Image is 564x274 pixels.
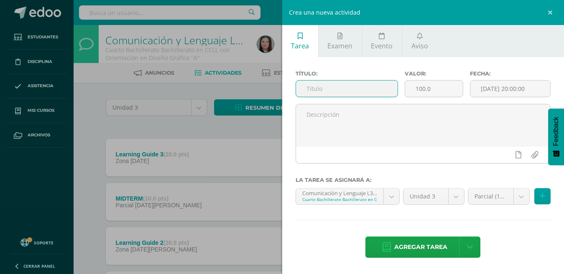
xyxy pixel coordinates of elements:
[403,189,464,204] a: Unidad 3
[302,196,378,202] div: Cuarto Bachillerato Bachillerato en CCLL con Orientación en Diseño Gráfico
[296,80,398,97] input: Título
[552,117,560,146] span: Feedback
[296,189,400,204] a: Comunicación y Lenguaje L3 Inglés 'A'Cuarto Bachillerato Bachillerato en CCLL con Orientación en ...
[362,25,402,57] a: Evento
[291,41,309,50] span: Tarea
[394,237,447,257] span: Agregar tarea
[470,70,551,77] label: Fecha:
[296,70,398,77] label: Título:
[371,41,393,50] span: Evento
[410,189,442,204] span: Unidad 3
[302,189,378,196] div: Comunicación y Lenguaje L3 Inglés 'A'
[475,189,507,204] span: Parcial (10.0%)
[468,189,529,204] a: Parcial (10.0%)
[402,25,437,57] a: Aviso
[548,108,564,165] button: Feedback - Mostrar encuesta
[405,70,464,77] label: Valor:
[296,177,551,183] label: La tarea se asignará a:
[405,80,463,97] input: Puntos máximos
[470,80,550,97] input: Fecha de entrega
[282,25,318,57] a: Tarea
[319,25,362,57] a: Examen
[411,41,428,50] span: Aviso
[327,41,352,50] span: Examen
